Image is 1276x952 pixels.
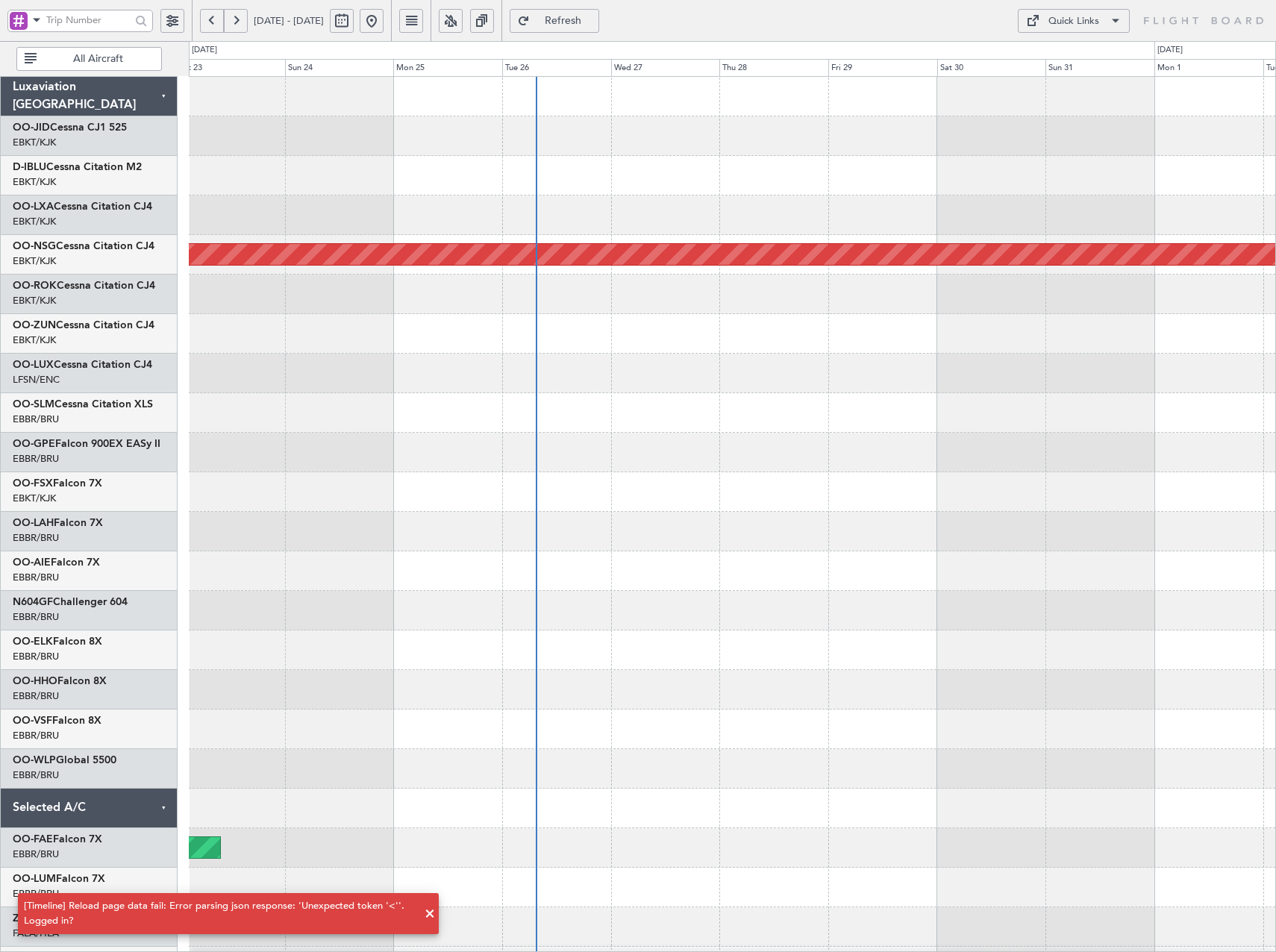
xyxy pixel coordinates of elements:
[13,333,56,347] a: EBKT/KJK
[1045,59,1154,77] div: Sun 31
[13,439,160,449] a: OO-GPEFalcon 900EX EASy II
[719,59,828,77] div: Thu 28
[13,122,50,133] span: OO-JID
[13,557,51,568] span: OO-AIE
[13,874,56,884] span: OO-LUM
[13,715,52,726] span: OO-VSF
[611,59,720,77] div: Wed 27
[254,14,324,28] span: [DATE] - [DATE]
[13,399,153,410] a: OO-SLMCessna Citation XLS
[46,9,131,31] input: Trip Number
[13,136,56,149] a: EBKT/KJK
[13,162,46,172] span: D-IBLU
[13,201,152,212] a: OO-LXACessna Citation CJ4
[13,676,57,686] span: OO-HHO
[13,281,155,291] a: OO-ROKCessna Citation CJ4
[13,478,53,489] span: OO-FSX
[533,16,594,26] span: Refresh
[13,281,57,291] span: OO-ROK
[13,650,59,663] a: EBBR/BRU
[13,122,127,133] a: OO-JIDCessna CJ1 525
[13,162,142,172] a: D-IBLUCessna Citation M2
[13,241,56,251] span: OO-NSG
[13,729,59,742] a: EBBR/BRU
[393,59,502,77] div: Mon 25
[13,518,103,528] a: OO-LAHFalcon 7X
[13,874,105,884] a: OO-LUMFalcon 7X
[13,320,154,331] a: OO-ZUNCessna Citation CJ4
[13,360,54,370] span: OO-LUX
[1048,14,1099,29] div: Quick Links
[13,755,116,765] a: OO-WLPGlobal 5500
[13,241,154,251] a: OO-NSGCessna Citation CJ4
[828,59,937,77] div: Fri 29
[16,47,162,71] button: All Aircraft
[13,689,59,703] a: EBBR/BRU
[13,676,107,686] a: OO-HHOFalcon 8X
[13,439,55,449] span: OO-GPE
[13,834,53,845] span: OO-FAE
[13,254,56,268] a: EBKT/KJK
[13,320,56,331] span: OO-ZUN
[13,294,56,307] a: EBKT/KJK
[13,215,56,228] a: EBKT/KJK
[13,399,54,410] span: OO-SLM
[13,571,59,584] a: EBBR/BRU
[13,452,59,466] a: EBBR/BRU
[13,413,59,426] a: EBBR/BRU
[176,59,285,77] div: Sat 23
[13,636,53,647] span: OO-ELK
[24,899,416,928] div: [Timeline] Reload page data fail: Error parsing json response: 'Unexpected token '<''. Logged in?
[13,360,152,370] a: OO-LUXCessna Citation CJ4
[192,44,217,57] div: [DATE]
[13,755,56,765] span: OO-WLP
[1018,9,1130,33] button: Quick Links
[1154,59,1263,77] div: Mon 1
[13,478,102,489] a: OO-FSXFalcon 7X
[13,834,102,845] a: OO-FAEFalcon 7X
[13,373,60,386] a: LFSN/ENC
[13,715,101,726] a: OO-VSFFalcon 8X
[285,59,394,77] div: Sun 24
[13,531,59,545] a: EBBR/BRU
[502,59,611,77] div: Tue 26
[13,636,102,647] a: OO-ELKFalcon 8X
[1157,44,1183,57] div: [DATE]
[13,768,59,782] a: EBBR/BRU
[13,492,56,505] a: EBKT/KJK
[510,9,599,33] button: Refresh
[13,610,59,624] a: EBBR/BRU
[13,557,100,568] a: OO-AIEFalcon 7X
[13,597,53,607] span: N604GF
[13,597,128,607] a: N604GFChallenger 604
[13,175,56,189] a: EBKT/KJK
[13,848,59,861] a: EBBR/BRU
[13,201,54,212] span: OO-LXA
[40,54,157,64] span: All Aircraft
[13,518,54,528] span: OO-LAH
[937,59,1046,77] div: Sat 30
